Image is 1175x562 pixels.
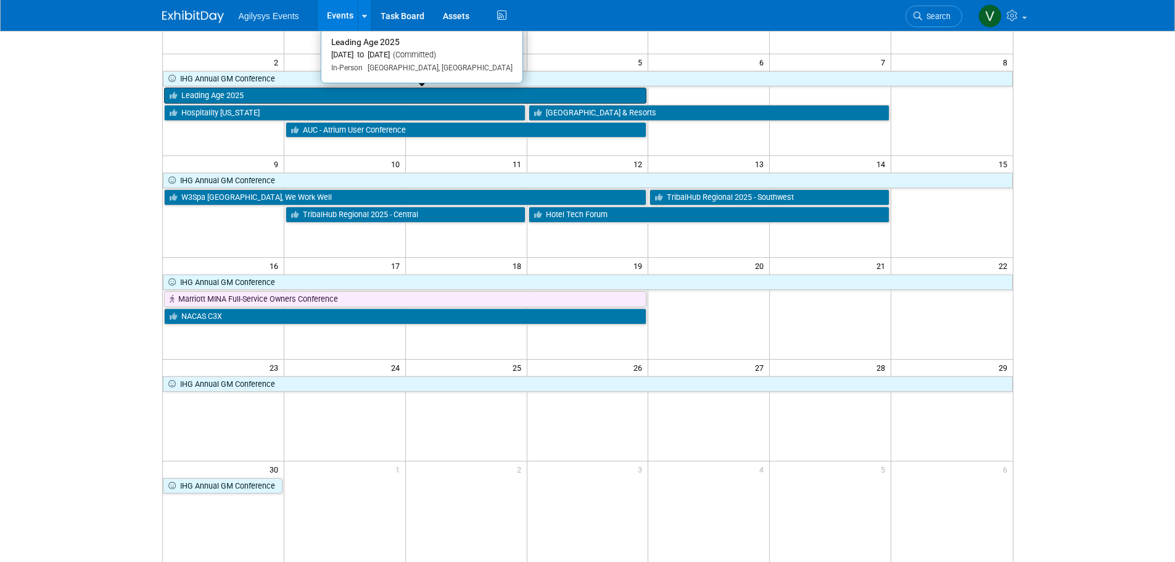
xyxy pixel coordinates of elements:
[164,308,647,324] a: NACAS C3X
[637,461,648,477] span: 3
[1002,461,1013,477] span: 6
[163,478,282,494] a: IHG Annual GM Conference
[754,258,769,273] span: 20
[163,173,1013,189] a: IHG Annual GM Conference
[511,258,527,273] span: 18
[997,360,1013,375] span: 29
[632,360,648,375] span: 26
[164,189,647,205] a: W3Spa [GEOGRAPHIC_DATA], We Work Well
[875,156,891,171] span: 14
[754,360,769,375] span: 27
[162,10,224,23] img: ExhibitDay
[163,376,1013,392] a: IHG Annual GM Conference
[978,4,1002,28] img: Vaitiare Munoz
[286,207,526,223] a: TribalHub Regional 2025 - Central
[516,461,527,477] span: 2
[632,258,648,273] span: 19
[880,54,891,70] span: 7
[649,189,889,205] a: TribalHub Regional 2025 - Southwest
[997,258,1013,273] span: 22
[331,64,363,72] span: In-Person
[331,37,400,47] span: Leading Age 2025
[758,54,769,70] span: 6
[331,50,513,60] div: [DATE] to [DATE]
[758,461,769,477] span: 4
[163,71,1013,87] a: IHG Annual GM Conference
[632,156,648,171] span: 12
[1002,54,1013,70] span: 8
[268,360,284,375] span: 23
[268,258,284,273] span: 16
[529,105,890,121] a: [GEOGRAPHIC_DATA] & Resorts
[511,156,527,171] span: 11
[363,64,513,72] span: [GEOGRAPHIC_DATA], [GEOGRAPHIC_DATA]
[390,156,405,171] span: 10
[905,6,962,27] a: Search
[390,50,436,59] span: (Committed)
[875,360,891,375] span: 28
[997,156,1013,171] span: 15
[511,360,527,375] span: 25
[394,461,405,477] span: 1
[273,156,284,171] span: 9
[268,461,284,477] span: 30
[922,12,950,21] span: Search
[273,54,284,70] span: 2
[875,258,891,273] span: 21
[880,461,891,477] span: 5
[164,105,526,121] a: Hospitality [US_STATE]
[239,11,299,21] span: Agilysys Events
[164,88,647,104] a: Leading Age 2025
[286,122,647,138] a: AUC - Atrium User Conference
[163,275,1013,291] a: IHG Annual GM Conference
[754,156,769,171] span: 13
[390,360,405,375] span: 24
[637,54,648,70] span: 5
[529,207,890,223] a: Hotel Tech Forum
[390,258,405,273] span: 17
[164,291,647,307] a: Marriott MINA Full-Service Owners Conference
